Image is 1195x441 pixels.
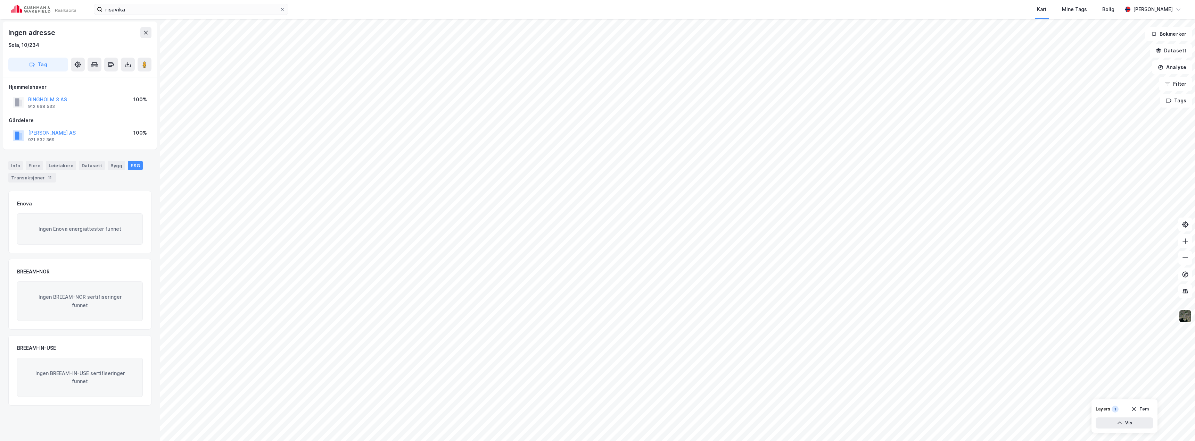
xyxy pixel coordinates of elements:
[46,161,76,170] div: Leietakere
[1096,406,1110,412] div: Layers
[8,173,56,183] div: Transaksjoner
[133,129,147,137] div: 100%
[26,161,43,170] div: Eiere
[108,161,125,170] div: Bygg
[1102,5,1114,14] div: Bolig
[1037,5,1047,14] div: Kart
[17,200,32,208] div: Enova
[17,268,50,276] div: BREEAM-NOR
[79,161,105,170] div: Datasett
[1127,404,1153,415] button: Tøm
[1179,309,1192,323] img: 9k=
[8,161,23,170] div: Info
[1145,27,1192,41] button: Bokmerker
[9,116,151,125] div: Gårdeiere
[9,83,151,91] div: Hjemmelshaver
[28,104,55,109] div: 912 668 533
[1150,44,1192,58] button: Datasett
[1159,77,1192,91] button: Filter
[133,95,147,104] div: 100%
[128,161,143,170] div: ESG
[17,358,143,397] div: Ingen BREEAM-IN-USE sertifiseringer funnet
[1152,60,1192,74] button: Analyse
[17,344,56,352] div: BREEAM-IN-USE
[102,4,280,15] input: Søk på adresse, matrikkel, gårdeiere, leietakere eller personer
[17,281,143,321] div: Ingen BREEAM-NOR sertifiseringer funnet
[1096,417,1153,429] button: Vis
[46,174,53,181] div: 11
[1160,94,1192,108] button: Tags
[1062,5,1087,14] div: Mine Tags
[1133,5,1173,14] div: [PERSON_NAME]
[1112,406,1119,413] div: 1
[8,58,68,71] button: Tag
[17,213,143,245] div: Ingen Enova energiattester funnet
[11,5,77,14] img: cushman-wakefield-realkapital-logo.202ea83816669bd177139c58696a8fa1.svg
[8,27,56,38] div: Ingen adresse
[8,41,39,49] div: Sola, 10/234
[1160,408,1195,441] iframe: Chat Widget
[1160,408,1195,441] div: Kontrollprogram for chat
[28,137,55,143] div: 921 532 369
